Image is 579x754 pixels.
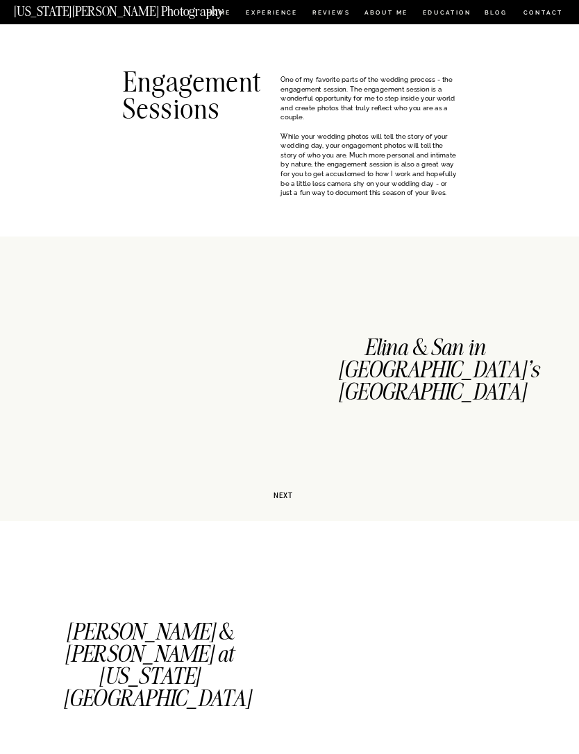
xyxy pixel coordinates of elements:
p: One of my favorite parts of the wedding process - the engagement session. The engagement session ... [280,75,457,151]
a: REVIEWS [312,10,349,18]
h1: [PERSON_NAME] & [PERSON_NAME] at [US_STATE][GEOGRAPHIC_DATA] [63,621,235,685]
p: NEXT [244,491,294,500]
a: CONTACT [523,7,563,17]
a: BLOG [485,10,507,18]
a: Experience [246,10,296,18]
a: ABOUT ME [364,10,408,18]
a: HOME [205,10,233,18]
a: [US_STATE][PERSON_NAME] Photography [14,5,256,13]
h1: Engagement Sessions [123,69,266,110]
h1: Elina & San in [GEOGRAPHIC_DATA]'s [GEOGRAPHIC_DATA] [338,336,510,400]
a: EDUCATION [421,10,472,18]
